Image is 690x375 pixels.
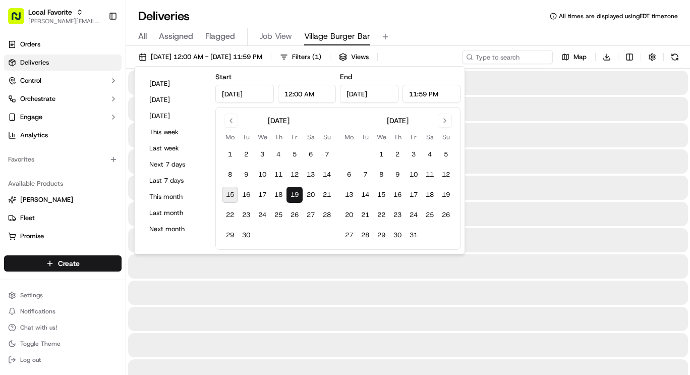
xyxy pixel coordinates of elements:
th: Saturday [422,132,438,142]
button: 15 [373,187,389,203]
div: 💻 [85,147,93,155]
th: Sunday [438,132,454,142]
span: Notifications [20,307,55,315]
button: Chat with us! [4,320,122,335]
span: [PERSON_NAME] [20,195,73,204]
button: Refresh [668,50,682,64]
button: 31 [406,227,422,243]
button: Log out [4,353,122,367]
a: Promise [8,232,118,241]
button: Local Favorite[PERSON_NAME][EMAIL_ADDRESS][PERSON_NAME][DOMAIN_NAME] [4,4,104,28]
button: 23 [238,207,254,223]
button: 30 [238,227,254,243]
button: 29 [373,227,389,243]
button: Last 7 days [145,174,205,188]
button: 3 [254,146,270,163]
button: 2 [389,146,406,163]
button: Go to next month [438,114,452,128]
button: Last month [145,206,205,220]
div: We're available if you need us! [34,106,128,115]
button: 24 [254,207,270,223]
button: 4 [270,146,286,163]
input: Date [215,85,274,103]
button: 6 [303,146,319,163]
button: Fleet [4,210,122,226]
button: Last week [145,141,205,155]
span: Job View [260,30,292,42]
button: 30 [389,227,406,243]
button: 20 [341,207,357,223]
span: Toggle Theme [20,340,61,348]
button: 25 [422,207,438,223]
button: Local Favorite [28,7,72,17]
button: Next 7 days [145,157,205,172]
button: 21 [319,187,335,203]
button: [DATE] 12:00 AM - [DATE] 11:59 PM [134,50,267,64]
button: 9 [238,167,254,183]
span: Analytics [20,131,48,140]
button: Filters(1) [275,50,326,64]
span: Fleet [20,213,35,223]
button: 19 [438,187,454,203]
button: 10 [254,167,270,183]
th: Tuesday [357,132,373,142]
th: Tuesday [238,132,254,142]
a: 💻API Documentation [81,142,166,160]
p: Welcome 👋 [10,40,184,57]
button: 8 [222,167,238,183]
button: Start new chat [171,99,184,112]
button: [DATE] [145,109,205,123]
button: 26 [438,207,454,223]
span: Assigned [159,30,193,42]
button: 11 [270,167,286,183]
button: 28 [319,207,335,223]
button: 9 [389,167,406,183]
button: This week [145,125,205,139]
h1: Deliveries [138,8,190,24]
button: 14 [357,187,373,203]
button: [DATE] [145,77,205,91]
button: 27 [341,227,357,243]
span: Flagged [205,30,235,42]
span: [PERSON_NAME][EMAIL_ADDRESS][PERSON_NAME][DOMAIN_NAME] [28,17,100,25]
button: 17 [406,187,422,203]
button: 22 [222,207,238,223]
button: 5 [286,146,303,163]
button: 26 [286,207,303,223]
label: End [340,72,352,81]
button: 1 [373,146,389,163]
span: Log out [20,356,41,364]
input: Time [402,85,461,103]
button: Go to previous month [224,114,238,128]
span: Create [58,258,80,269]
a: 📗Knowledge Base [6,142,81,160]
button: 6 [341,167,357,183]
button: Next month [145,222,205,236]
button: 24 [406,207,422,223]
input: Got a question? Start typing here... [26,65,182,76]
span: API Documentation [95,146,162,156]
button: [DATE] [145,93,205,107]
button: Map [557,50,591,64]
button: 12 [438,167,454,183]
a: Fleet [8,213,118,223]
img: 1736555255976-a54dd68f-1ca7-489b-9aae-adbdc363a1c4 [10,96,28,115]
button: 13 [303,167,319,183]
input: Type to search [462,50,553,64]
div: 📗 [10,147,18,155]
button: 23 [389,207,406,223]
button: 8 [373,167,389,183]
span: Orchestrate [20,94,55,103]
th: Thursday [389,132,406,142]
span: Pylon [100,171,122,179]
button: 16 [389,187,406,203]
span: All [138,30,147,42]
button: 16 [238,187,254,203]
a: Powered byPylon [71,171,122,179]
a: Deliveries [4,55,122,71]
button: Settings [4,288,122,302]
button: 29 [222,227,238,243]
button: 7 [357,167,373,183]
th: Monday [222,132,238,142]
